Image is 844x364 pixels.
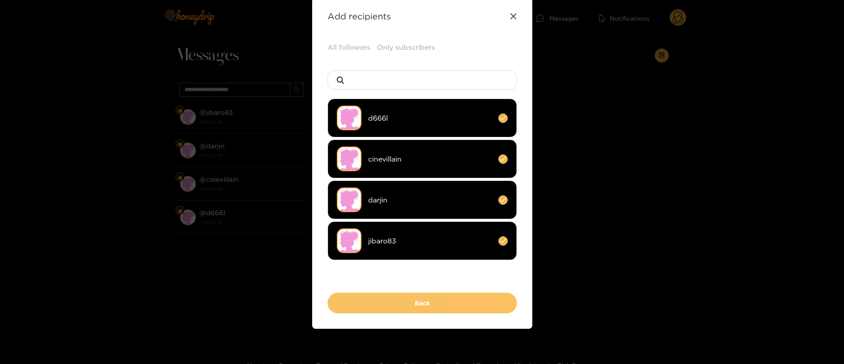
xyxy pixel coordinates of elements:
button: All followers [328,42,370,52]
img: no-avatar.png [337,147,361,171]
span: darjin [368,195,492,205]
strong: Add recipients [328,11,391,21]
img: no-avatar.png [337,228,361,253]
img: no-avatar.png [337,106,361,130]
img: no-avatar.png [337,188,361,212]
button: Only subscribers [377,42,435,52]
span: jibaro83 [368,236,492,246]
button: Back [328,293,517,313]
span: cinevillain [368,154,492,164]
span: d666l [368,113,492,123]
